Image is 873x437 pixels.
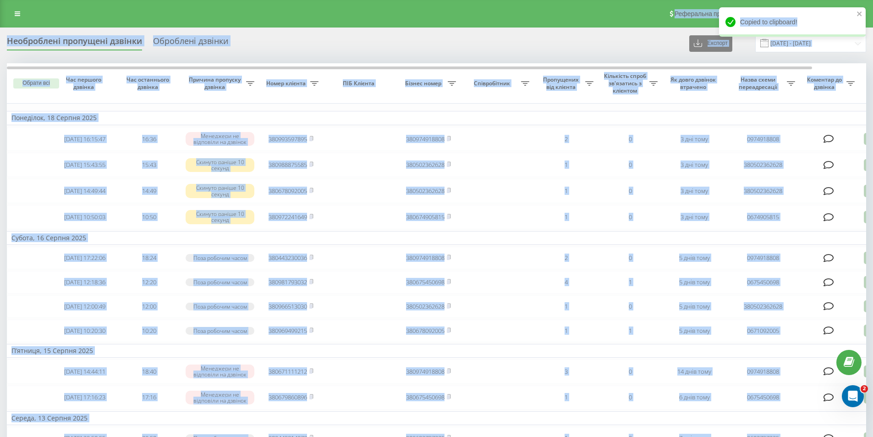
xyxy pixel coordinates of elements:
div: Скинуто раніше 10 секунд [186,158,254,172]
div: Copied to clipboard! [719,7,866,37]
td: 2 [534,127,598,151]
a: 380972241649 [269,213,307,221]
div: Поза робочим часом [186,303,254,310]
td: 0 [598,205,662,229]
td: 0671092005 [726,320,800,342]
div: Поза робочим часом [186,254,254,262]
span: Співробітник [465,80,521,87]
td: 2 [534,247,598,269]
span: Причина пропуску дзвінка [186,76,246,90]
td: 3 дні тому [662,127,726,151]
td: 12:20 [117,271,181,293]
td: 3 [534,360,598,384]
a: 380443230036 [269,254,307,262]
td: [DATE] 15:43:55 [53,153,117,177]
a: 380966513030 [269,302,307,310]
span: Час останнього дзвінка [124,76,174,90]
a: 380974918808 [406,135,445,143]
a: 380674905815 [406,213,445,221]
a: 380969499215 [269,326,307,335]
td: 0974918808 [726,247,800,269]
div: Оброблені дзвінки [153,36,228,50]
a: 380679860896 [269,393,307,401]
a: 380502362628 [406,187,445,195]
td: 1 [598,320,662,342]
span: Назва схеми переадресації [731,76,787,90]
a: 380993597895 [269,135,307,143]
span: Номер клієнта [264,80,310,87]
a: 380678092005 [406,326,445,335]
div: Менеджери не відповіли на дзвінок [186,365,254,378]
td: 0 [598,153,662,177]
td: 1 [598,271,662,293]
td: [DATE] 14:49:44 [53,179,117,203]
a: 380988875585 [269,160,307,169]
td: [DATE] 16:15:47 [53,127,117,151]
td: [DATE] 10:50:03 [53,205,117,229]
div: Менеджери не відповіли на дзвінок [186,132,254,146]
span: Як довго дзвінок втрачено [670,76,719,90]
td: 14 днів тому [662,360,726,384]
td: 14:49 [117,179,181,203]
a: 380675450698 [406,393,445,401]
td: 4 [534,271,598,293]
button: close [857,10,863,19]
div: Скинуто раніше 10 секунд [186,210,254,224]
span: 2 [861,385,868,393]
div: Скинуто раніше 10 секунд [186,184,254,198]
td: 5 днів тому [662,271,726,293]
td: 18:40 [117,360,181,384]
td: 12:00 [117,295,181,318]
td: 0675450698 [726,386,800,410]
td: 380502362628 [726,153,800,177]
td: 3 дні тому [662,205,726,229]
div: Менеджери не відповіли на дзвінок [186,391,254,404]
td: 0675450698 [726,271,800,293]
div: Поза робочим часом [186,278,254,286]
td: 0 [598,127,662,151]
td: 0974918808 [726,127,800,151]
td: 380502362628 [726,295,800,318]
td: 3 дні тому [662,153,726,177]
td: 0 [598,360,662,384]
td: 1 [534,320,598,342]
td: [DATE] 10:20:30 [53,320,117,342]
td: 6 днів тому [662,386,726,410]
td: 5 днів тому [662,320,726,342]
td: 5 днів тому [662,247,726,269]
td: 380502362628 [726,179,800,203]
a: 380675450698 [406,278,445,286]
td: 1 [534,386,598,410]
td: 17:16 [117,386,181,410]
button: Обрати всі [13,78,59,89]
button: Експорт [689,35,732,52]
td: [DATE] 14:44:11 [53,360,117,384]
td: 10:50 [117,205,181,229]
td: 0974918808 [726,360,800,384]
a: 380974918808 [406,254,445,262]
span: Час першого дзвінка [60,76,110,90]
td: 15:43 [117,153,181,177]
td: [DATE] 17:22:06 [53,247,117,269]
td: [DATE] 12:00:49 [53,295,117,318]
td: 3 дні тому [662,179,726,203]
td: [DATE] 17:16:23 [53,386,117,410]
iframe: Intercom live chat [842,385,864,407]
td: 0 [598,179,662,203]
a: 380678092005 [269,187,307,195]
a: 380502362628 [406,160,445,169]
td: 10:20 [117,320,181,342]
span: Бізнес номер [401,80,448,87]
td: 0 [598,247,662,269]
td: 16:36 [117,127,181,151]
td: [DATE] 12:18:36 [53,271,117,293]
td: 0 [598,295,662,318]
span: Реферальна програма [675,10,742,17]
a: 380671111212 [269,367,307,376]
a: 380502362628 [406,302,445,310]
td: 1 [534,295,598,318]
td: 1 [534,205,598,229]
td: 0674905815 [726,205,800,229]
td: 1 [534,153,598,177]
span: Пропущених від клієнта [538,76,585,90]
